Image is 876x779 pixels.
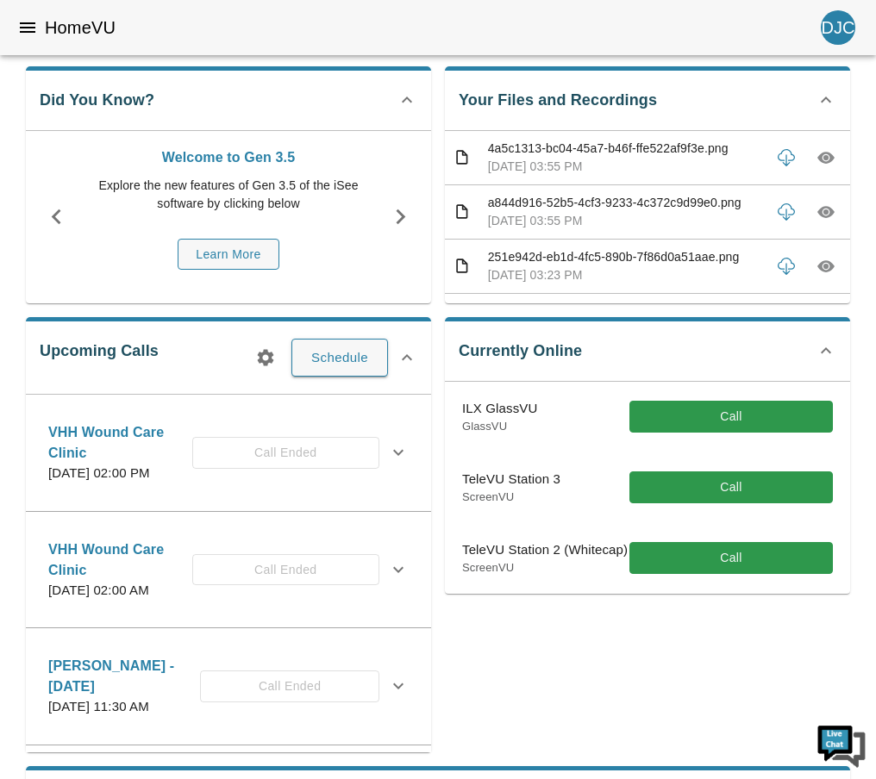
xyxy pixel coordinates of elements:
p: ScreenVU [462,559,628,576]
p: VHH Wound Care Clinic [48,539,192,581]
button: Call [629,471,833,503]
p: TeleVU Station 3 [462,470,560,489]
p: 4a5c1313-bc04-45a7-b46f-ffe522af9f3e.png [488,140,762,158]
p: Explore the new features of Gen 3.5 of the iSee software by clicking below [96,177,361,213]
p: a844d916-52b5-4cf3-9233-4c372c9d99e0.png [488,194,762,212]
div: VHH Wound Care Clinic[DATE] 02:00 AMCall Ended [34,529,422,611]
img: Chat Widget [816,719,867,770]
p: 251e942d-eb1d-4fc5-890b-7f86d0a51aae.png [488,248,762,266]
p: [PERSON_NAME] - [DATE] [48,656,200,697]
button: Learn More [178,239,279,271]
div: Minimize live chat window [283,9,324,50]
p: [DATE] 02:00 AM [48,581,192,601]
span: We're online! [100,217,238,391]
p: VHH Wound Care Clinic [48,422,192,464]
button: Call [629,401,833,433]
p: GlassVU [462,418,537,435]
div: VHH Wound Care Clinic[DATE] 02:00 PMCall Ended [34,412,422,494]
p: ScreenVU [462,489,560,506]
p: [DATE] 03:23 PM [488,266,762,284]
p: [DATE] 11:30 AM [48,697,200,717]
div: DJC [821,10,855,45]
p: TeleVU Station 2 (Whitecap) [462,540,628,560]
img: d_736959983_company_1615157101543_736959983 [29,80,72,123]
button: Call [629,542,833,574]
p: cafc3ce2-70e4-4b7e-9c12-46e945cc7efe.png [488,302,762,321]
p: [DATE] 03:55 PM [488,212,762,230]
p: ILX GlassVU [462,399,537,419]
button: Schedule [291,339,388,377]
button: menu [10,10,45,45]
p: [DATE] 03:55 PM [488,158,762,176]
div: Chat with us now [90,90,290,113]
h6: HomeVU [45,14,116,41]
p: [DATE] 02:00 PM [48,464,192,483]
div: [PERSON_NAME] - [DATE][DATE] 11:30 AMCall Ended [34,645,422,727]
textarea: Type your message and hit 'Enter' [9,471,328,531]
p: Welcome to Gen 3.5 [96,147,361,168]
